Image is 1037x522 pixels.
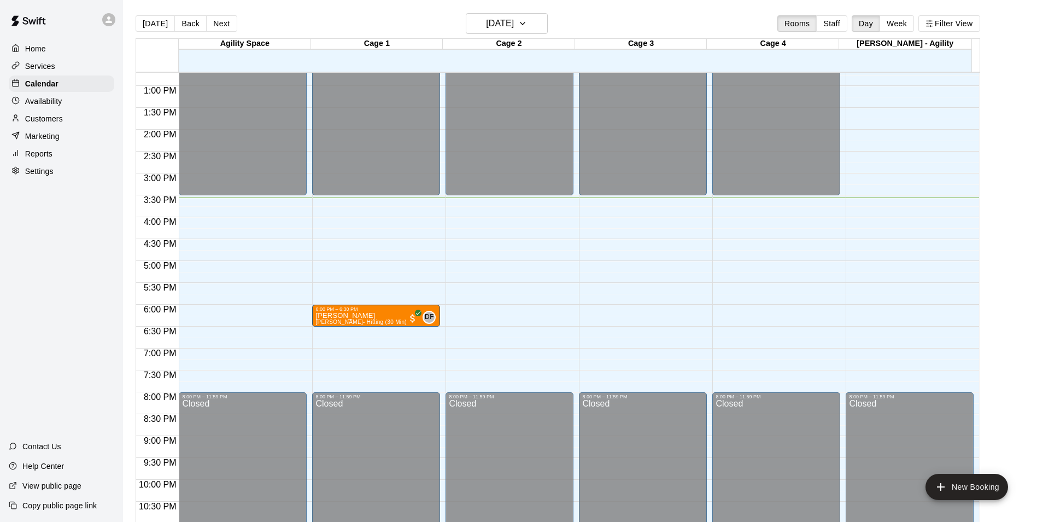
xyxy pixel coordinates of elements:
[315,319,406,325] span: [PERSON_NAME]- Hitting (30 Min)
[25,96,62,107] p: Availability
[206,15,237,32] button: Next
[443,39,575,49] div: Cage 2
[141,370,179,380] span: 7:30 PM
[141,217,179,227] span: 4:00 PM
[918,15,980,32] button: Filter View
[25,61,55,72] p: Services
[174,15,207,32] button: Back
[141,327,179,336] span: 6:30 PM
[9,111,114,127] a: Customers
[425,312,434,323] span: DF
[25,148,52,159] p: Reports
[141,86,179,95] span: 1:00 PM
[880,15,914,32] button: Week
[575,39,707,49] div: Cage 3
[9,146,114,162] a: Reports
[25,131,60,142] p: Marketing
[141,239,179,248] span: 4:30 PM
[423,311,436,324] div: David Flores
[315,394,437,399] div: 8:00 PM – 11:59 PM
[136,15,175,32] button: [DATE]
[179,39,311,49] div: Agility Space
[311,39,443,49] div: Cage 1
[141,152,179,161] span: 2:30 PM
[141,108,179,117] span: 1:30 PM
[141,130,179,139] span: 2:00 PM
[141,392,179,402] span: 8:00 PM
[466,13,548,34] button: [DATE]
[707,39,839,49] div: Cage 4
[182,394,303,399] div: 8:00 PM – 11:59 PM
[315,306,437,312] div: 6:00 PM – 6:30 PM
[716,394,837,399] div: 8:00 PM – 11:59 PM
[141,436,179,445] span: 9:00 PM
[816,15,847,32] button: Staff
[9,76,114,92] a: Calendar
[141,195,179,205] span: 3:30 PM
[777,15,817,32] button: Rooms
[427,311,436,324] span: David Flores
[25,78,58,89] p: Calendar
[25,43,46,54] p: Home
[312,305,440,327] div: 6:00 PM – 6:30 PM: Caiden Pachciarz
[9,93,114,109] a: Availability
[141,283,179,292] span: 5:30 PM
[839,39,971,49] div: [PERSON_NAME] - Agility
[852,15,880,32] button: Day
[22,441,61,452] p: Contact Us
[9,128,114,144] a: Marketing
[9,40,114,57] a: Home
[486,16,514,31] h6: [DATE]
[22,461,64,472] p: Help Center
[9,163,114,179] a: Settings
[141,173,179,183] span: 3:00 PM
[449,394,570,399] div: 8:00 PM – 11:59 PM
[22,480,81,491] p: View public page
[9,58,114,74] a: Services
[407,313,418,324] span: All customers have paid
[136,502,179,511] span: 10:30 PM
[25,166,54,177] p: Settings
[141,261,179,270] span: 5:00 PM
[141,414,179,424] span: 8:30 PM
[582,394,704,399] div: 8:00 PM – 11:59 PM
[141,305,179,314] span: 6:00 PM
[22,500,97,511] p: Copy public page link
[141,458,179,467] span: 9:30 PM
[849,394,970,399] div: 8:00 PM – 11:59 PM
[141,349,179,358] span: 7:00 PM
[136,480,179,489] span: 10:00 PM
[925,474,1008,500] button: add
[25,113,63,124] p: Customers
